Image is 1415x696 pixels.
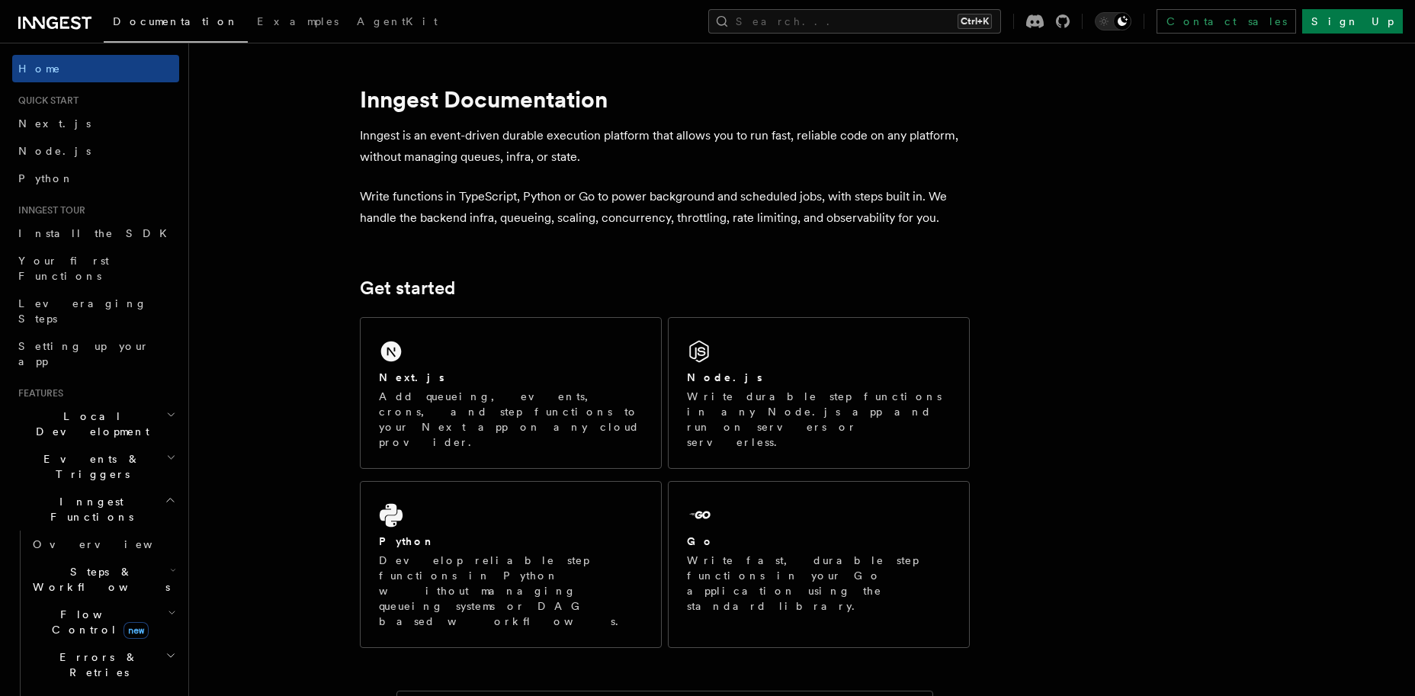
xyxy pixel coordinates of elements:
[1302,9,1403,34] a: Sign Up
[257,15,339,27] span: Examples
[12,488,179,531] button: Inngest Functions
[12,332,179,375] a: Setting up your app
[18,255,109,282] span: Your first Functions
[379,370,444,385] h2: Next.js
[360,125,970,168] p: Inngest is an event-driven durable execution platform that allows you to run fast, reliable code ...
[12,494,165,524] span: Inngest Functions
[12,165,179,192] a: Python
[12,403,179,445] button: Local Development
[12,137,179,165] a: Node.js
[12,55,179,82] a: Home
[12,387,63,399] span: Features
[12,95,79,107] span: Quick start
[348,5,447,41] a: AgentKit
[12,247,179,290] a: Your first Functions
[12,445,179,488] button: Events & Triggers
[12,409,166,439] span: Local Development
[360,85,970,113] h1: Inngest Documentation
[687,370,762,385] h2: Node.js
[379,553,643,629] p: Develop reliable step functions in Python without managing queueing systems or DAG based workflows.
[27,649,165,680] span: Errors & Retries
[357,15,438,27] span: AgentKit
[12,204,85,216] span: Inngest tour
[12,290,179,332] a: Leveraging Steps
[12,220,179,247] a: Install the SDK
[1095,12,1131,30] button: Toggle dark mode
[687,553,951,614] p: Write fast, durable step functions in your Go application using the standard library.
[124,622,149,639] span: new
[27,564,170,595] span: Steps & Workflows
[958,14,992,29] kbd: Ctrl+K
[360,186,970,229] p: Write functions in TypeScript, Python or Go to power background and scheduled jobs, with steps bu...
[1157,9,1296,34] a: Contact sales
[27,601,179,643] button: Flow Controlnew
[18,297,147,325] span: Leveraging Steps
[687,534,714,549] h2: Go
[27,607,168,637] span: Flow Control
[18,172,74,184] span: Python
[27,531,179,558] a: Overview
[27,643,179,686] button: Errors & Retries
[18,61,61,76] span: Home
[113,15,239,27] span: Documentation
[18,227,176,239] span: Install the SDK
[12,110,179,137] a: Next.js
[668,317,970,469] a: Node.jsWrite durable step functions in any Node.js app and run on servers or serverless.
[360,481,662,648] a: PythonDevelop reliable step functions in Python without managing queueing systems or DAG based wo...
[668,481,970,648] a: GoWrite fast, durable step functions in your Go application using the standard library.
[18,145,91,157] span: Node.js
[379,534,435,549] h2: Python
[18,117,91,130] span: Next.js
[379,389,643,450] p: Add queueing, events, crons, and step functions to your Next app on any cloud provider.
[33,538,190,550] span: Overview
[18,340,149,367] span: Setting up your app
[708,9,1001,34] button: Search...Ctrl+K
[360,317,662,469] a: Next.jsAdd queueing, events, crons, and step functions to your Next app on any cloud provider.
[248,5,348,41] a: Examples
[360,277,455,299] a: Get started
[687,389,951,450] p: Write durable step functions in any Node.js app and run on servers or serverless.
[104,5,248,43] a: Documentation
[27,558,179,601] button: Steps & Workflows
[12,451,166,482] span: Events & Triggers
